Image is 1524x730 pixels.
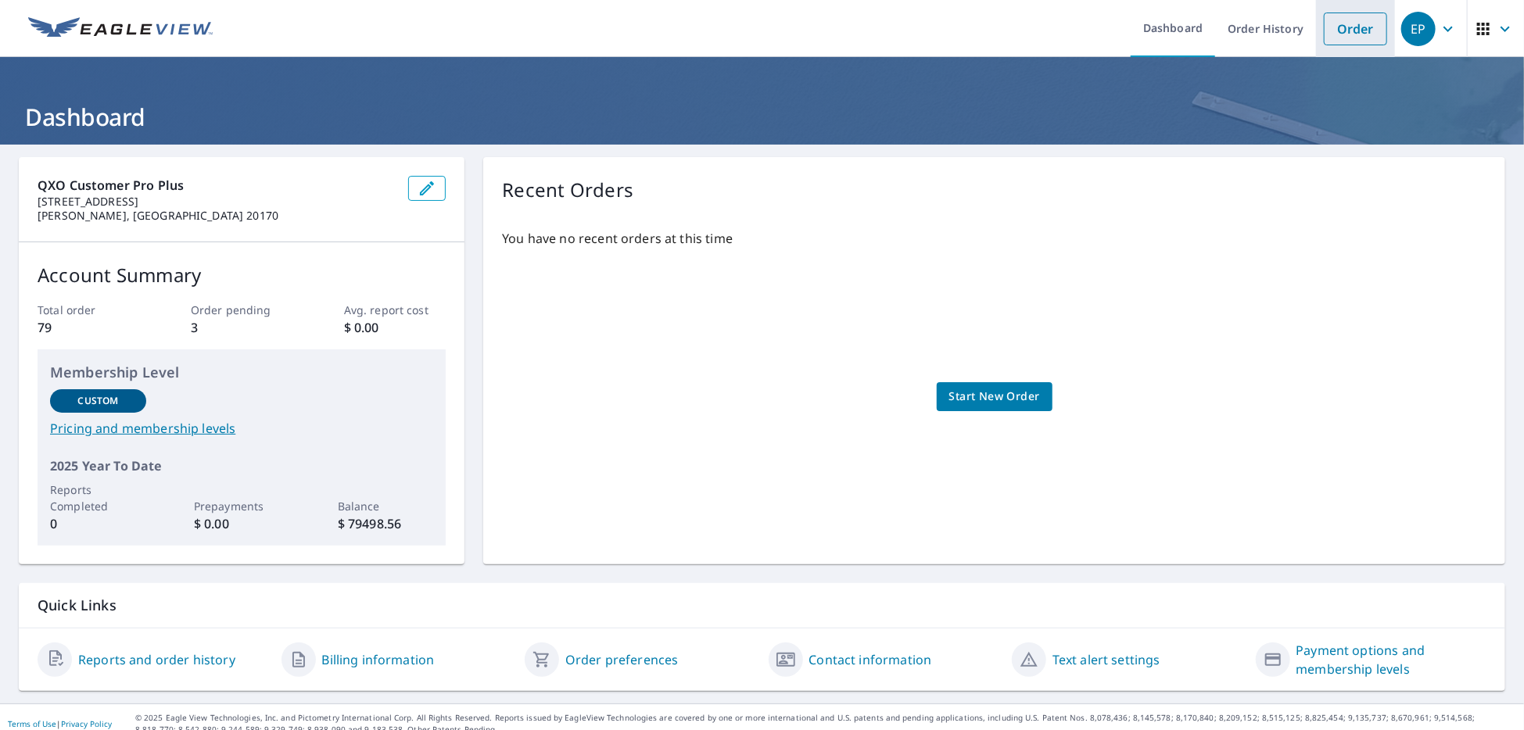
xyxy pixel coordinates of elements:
[344,318,446,337] p: $ 0.00
[50,419,433,438] a: Pricing and membership levels
[502,176,633,204] p: Recent Orders
[1296,641,1487,678] a: Payment options and membership levels
[1324,13,1387,45] a: Order
[194,498,290,514] p: Prepayments
[937,382,1052,411] a: Start New Order
[949,387,1040,406] span: Start New Order
[77,394,118,408] p: Custom
[8,718,56,729] a: Terms of Use
[8,719,112,728] p: |
[38,302,140,318] p: Total order
[78,650,235,669] a: Reports and order history
[38,261,446,289] p: Account Summary
[38,596,1486,615] p: Quick Links
[809,650,932,669] a: Contact information
[50,456,433,475] p: 2025 Year To Date
[344,302,446,318] p: Avg. report cost
[50,481,146,514] p: Reports Completed
[38,209,396,223] p: [PERSON_NAME], [GEOGRAPHIC_DATA] 20170
[38,195,396,209] p: [STREET_ADDRESS]
[28,17,213,41] img: EV Logo
[38,318,140,337] p: 79
[1401,12,1436,46] div: EP
[338,498,434,514] p: Balance
[338,514,434,533] p: $ 79498.56
[50,362,433,383] p: Membership Level
[50,514,146,533] p: 0
[322,650,435,669] a: Billing information
[38,176,396,195] p: QXO Customer Pro Plus
[191,302,293,318] p: Order pending
[61,718,112,729] a: Privacy Policy
[194,514,290,533] p: $ 0.00
[19,101,1505,133] h1: Dashboard
[1052,650,1160,669] a: Text alert settings
[502,229,1486,248] p: You have no recent orders at this time
[565,650,679,669] a: Order preferences
[191,318,293,337] p: 3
